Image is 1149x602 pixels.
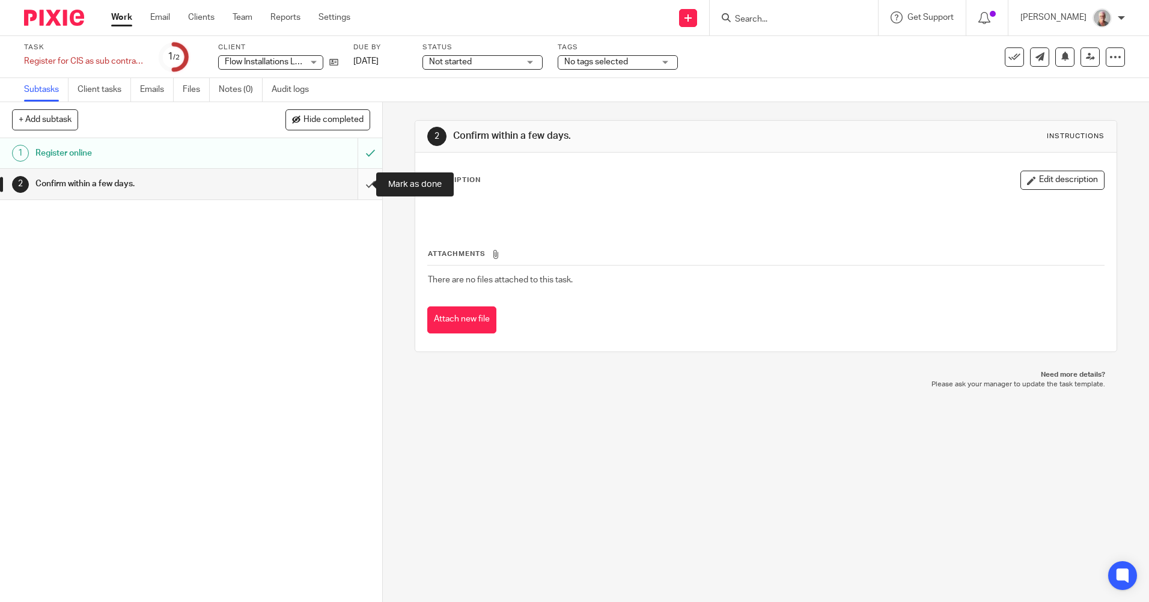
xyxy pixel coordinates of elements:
img: KR%20update.jpg [1093,8,1112,28]
a: Work [111,11,132,23]
label: Due by [353,43,407,52]
a: Files [183,78,210,102]
label: Status [422,43,543,52]
a: Clients [188,11,215,23]
span: There are no files attached to this task. [428,276,573,284]
a: Audit logs [272,78,318,102]
img: Pixie [24,10,84,26]
button: Attach new file [427,306,496,333]
div: 1 [12,145,29,162]
a: Notes (0) [219,78,263,102]
div: Instructions [1047,132,1105,141]
p: Need more details? [427,370,1105,380]
h1: Confirm within a few days. [453,130,791,142]
span: Not started [429,58,472,66]
a: Team [233,11,252,23]
div: 1 [168,50,180,64]
a: Subtasks [24,78,69,102]
input: Search [734,14,842,25]
label: Tags [558,43,678,52]
div: 2 [427,127,446,146]
a: Reports [270,11,300,23]
button: Edit description [1020,171,1105,190]
label: Client [218,43,338,52]
span: Get Support [907,13,954,22]
span: Flow Installations Limited [225,58,318,66]
span: Attachments [428,251,486,257]
a: Email [150,11,170,23]
button: Hide completed [285,109,370,130]
span: Hide completed [303,115,364,125]
label: Task [24,43,144,52]
p: [PERSON_NAME] [1020,11,1087,23]
h1: Confirm within a few days. [35,175,242,193]
p: Description [427,175,481,185]
a: Client tasks [78,78,131,102]
div: Register for CIS as sub contractor [24,55,144,67]
span: [DATE] [353,57,379,65]
button: + Add subtask [12,109,78,130]
a: Settings [318,11,350,23]
small: /2 [173,54,180,61]
span: No tags selected [564,58,628,66]
p: Please ask your manager to update the task template. [427,380,1105,389]
div: 2 [12,176,29,193]
h1: Register online [35,144,242,162]
a: Emails [140,78,174,102]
